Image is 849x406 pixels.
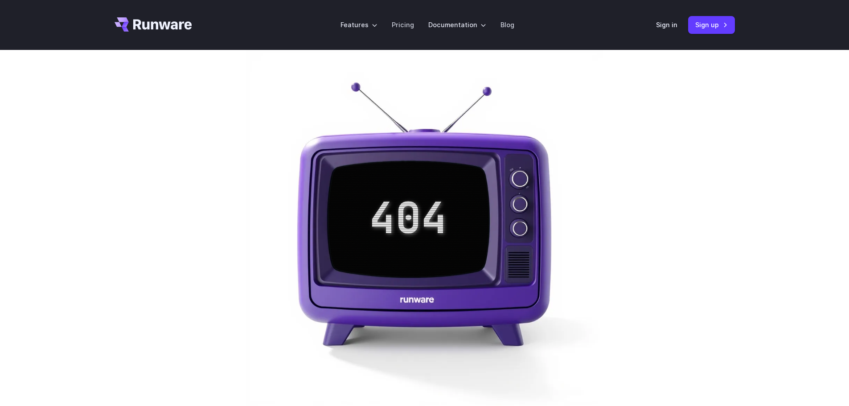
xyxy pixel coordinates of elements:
a: Go to / [115,17,192,32]
a: Blog [500,20,514,30]
a: Sign in [656,20,677,30]
a: Sign up [688,16,735,33]
a: Pricing [392,20,414,30]
label: Documentation [428,20,486,30]
label: Features [340,20,377,30]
